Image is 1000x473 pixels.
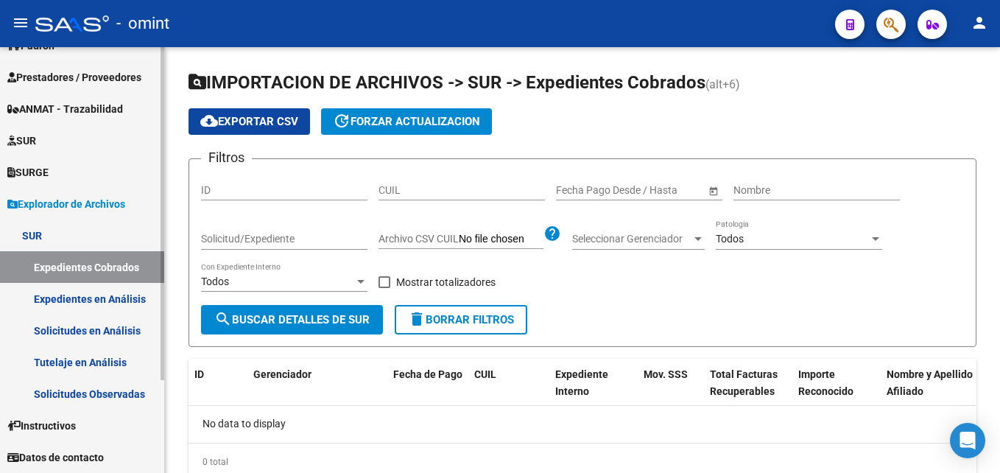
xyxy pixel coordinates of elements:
[543,225,561,242] mat-icon: help
[704,359,792,407] datatable-header-cell: Total Facturas Recuperables
[378,233,459,245] span: Archivo CSV CUIL
[395,305,527,334] button: Borrar Filtros
[474,368,496,380] span: CUIL
[468,359,549,407] datatable-header-cell: CUIL
[459,233,543,246] input: Archivo CSV CUIL
[7,196,125,212] span: Explorador de Archivos
[555,368,608,397] span: Expediente Interno
[971,14,988,32] mat-icon: person
[201,305,383,334] button: Buscar Detalles de Sur
[214,310,232,328] mat-icon: search
[253,368,311,380] span: Gerenciador
[705,77,740,91] span: (alt+6)
[189,108,310,135] button: Exportar CSV
[396,273,496,291] span: Mostrar totalizadores
[201,276,229,287] span: Todos
[408,310,426,328] mat-icon: delete
[7,69,141,85] span: Prestadores / Proveedores
[214,313,370,326] span: Buscar Detalles de Sur
[189,406,976,443] div: No data to display
[7,133,36,149] span: SUR
[716,233,744,245] span: Todos
[644,368,688,380] span: Mov. SSS
[710,368,778,397] span: Total Facturas Recuperables
[638,359,704,407] datatable-header-cell: Mov. SSS
[247,359,387,407] datatable-header-cell: Gerenciador
[387,359,468,407] datatable-header-cell: Fecha de Pago
[189,359,247,407] datatable-header-cell: ID
[792,359,881,407] datatable-header-cell: Importe Reconocido
[201,147,252,168] h3: Filtros
[705,183,721,198] button: Open calendar
[887,368,973,397] span: Nombre y Apellido Afiliado
[950,423,985,458] div: Open Intercom Messenger
[116,7,169,40] span: - omint
[194,368,204,380] span: ID
[798,368,853,397] span: Importe Reconocido
[556,184,602,197] input: Start date
[881,359,991,407] datatable-header-cell: Nombre y Apellido Afiliado
[200,115,298,128] span: Exportar CSV
[7,164,49,181] span: SURGE
[7,101,123,117] span: ANMAT - Trazabilidad
[7,418,76,434] span: Instructivos
[393,368,462,380] span: Fecha de Pago
[408,313,514,326] span: Borrar Filtros
[200,112,218,130] mat-icon: cloud_download
[549,359,638,407] datatable-header-cell: Expediente Interno
[189,72,705,93] span: IMPORTACION DE ARCHIVOS -> SUR -> Expedientes Cobrados
[7,449,104,466] span: Datos de contacto
[614,184,686,197] input: End date
[333,115,480,128] span: Forzar actualizacion
[12,14,29,32] mat-icon: menu
[333,112,351,130] mat-icon: update
[321,108,492,135] button: Forzar actualizacion
[572,233,691,245] span: Seleccionar Gerenciador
